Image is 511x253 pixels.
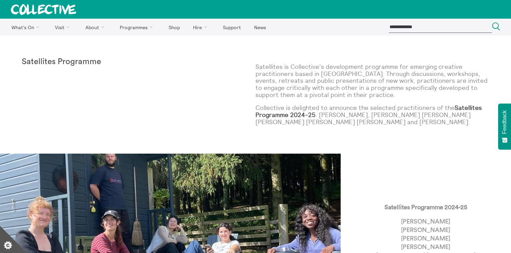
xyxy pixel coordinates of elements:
[114,19,162,36] a: Programmes
[5,19,48,36] a: What's On
[255,104,482,119] strong: Satellites Programme 2024-25
[22,58,101,66] strong: Satellites Programme
[255,63,489,98] p: Satellites is Collective’s development programme for emerging creative practitioners based in [GE...
[255,104,489,125] p: Collective is delighted to announce the selected practitioners of the : [PERSON_NAME], [PERSON_NA...
[79,19,113,36] a: About
[49,19,78,36] a: Visit
[384,204,467,210] strong: Satellites Programme 2024-25
[498,103,511,150] button: Feedback - Show survey
[187,19,216,36] a: Hire
[163,19,186,36] a: Shop
[501,110,508,134] span: Feedback
[248,19,272,36] a: News
[217,19,247,36] a: Support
